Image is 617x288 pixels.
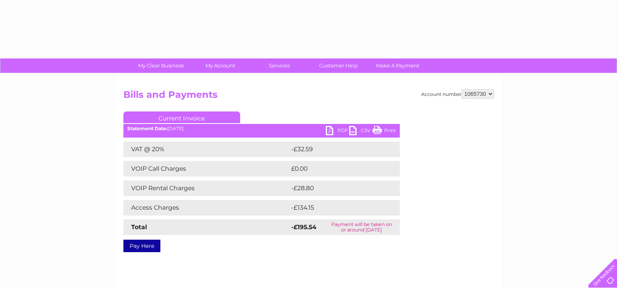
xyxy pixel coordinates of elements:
[129,58,193,73] a: My Clear Business
[123,161,289,177] td: VOIP Call Charges
[123,126,400,131] div: [DATE]
[123,111,240,123] a: Current Invoice
[127,125,167,131] b: Statement Date:
[123,89,494,104] h2: Bills and Payments
[289,180,386,196] td: -£28.80
[323,219,400,235] td: Payment will be taken on or around [DATE]
[123,200,289,216] td: Access Charges
[123,180,289,196] td: VOIP Rental Charges
[306,58,371,73] a: Customer Help
[366,58,430,73] a: Make A Payment
[349,126,373,137] a: CSV
[123,240,160,252] a: Pay Here
[289,200,386,216] td: -£134.15
[188,58,252,73] a: My Account
[291,223,316,231] strong: -£195.54
[289,141,385,157] td: -£32.59
[289,161,382,177] td: £0.00
[123,141,289,157] td: VAT @ 20%
[373,126,396,137] a: Print
[326,126,349,137] a: PDF
[247,58,311,73] a: Services
[131,223,147,231] strong: Total
[421,89,494,99] div: Account number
